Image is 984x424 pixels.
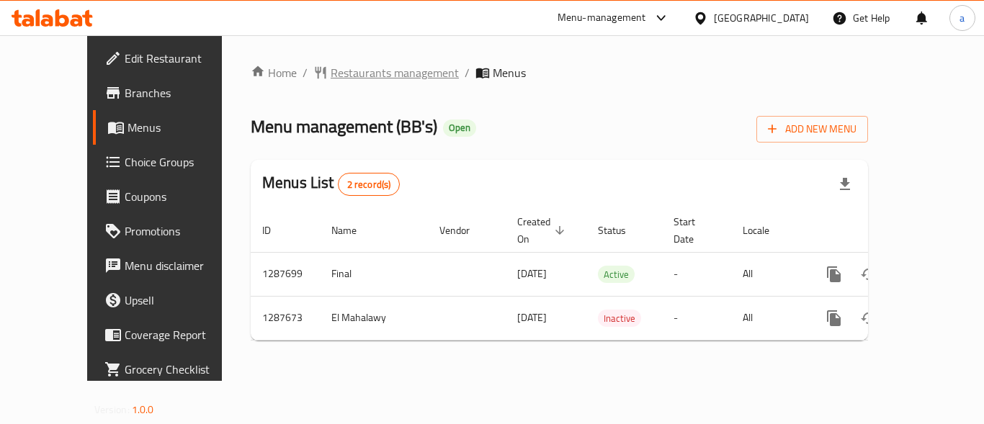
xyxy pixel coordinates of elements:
[125,153,240,171] span: Choice Groups
[320,252,428,296] td: Final
[251,64,297,81] a: Home
[262,222,290,239] span: ID
[125,50,240,67] span: Edit Restaurant
[93,145,251,179] a: Choice Groups
[662,252,731,296] td: -
[125,84,240,102] span: Branches
[598,310,641,327] span: Inactive
[251,64,868,81] nav: breadcrumb
[251,296,320,340] td: 1287673
[598,222,645,239] span: Status
[125,188,240,205] span: Coupons
[339,178,400,191] span: 2 record(s)
[493,64,526,81] span: Menus
[439,222,488,239] span: Vendor
[94,400,130,419] span: Version:
[828,167,862,202] div: Export file
[851,301,886,335] button: Change Status
[662,296,731,340] td: -
[558,9,646,27] div: Menu-management
[93,179,251,214] a: Coupons
[465,64,470,81] li: /
[331,222,375,239] span: Name
[443,119,476,137] div: Open
[303,64,308,81] li: /
[125,326,240,343] span: Coverage Report
[93,283,251,317] a: Upsell
[93,110,251,145] a: Menus
[517,264,547,283] span: [DATE]
[132,400,154,419] span: 1.0.0
[320,296,428,340] td: El Mahalawy
[960,10,965,26] span: a
[93,41,251,76] a: Edit Restaurant
[125,361,240,378] span: Grocery Checklist
[517,308,547,327] span: [DATE]
[313,64,459,81] a: Restaurants management
[714,10,809,26] div: [GEOGRAPHIC_DATA]
[674,213,714,248] span: Start Date
[743,222,788,239] span: Locale
[731,252,805,296] td: All
[805,209,967,253] th: Actions
[443,122,476,134] span: Open
[262,172,400,196] h2: Menus List
[251,252,320,296] td: 1287699
[768,120,856,138] span: Add New Menu
[756,116,868,143] button: Add New Menu
[338,173,401,196] div: Total records count
[93,76,251,110] a: Branches
[517,213,569,248] span: Created On
[93,248,251,283] a: Menu disclaimer
[125,222,240,240] span: Promotions
[251,209,967,340] table: enhanced table
[128,119,240,136] span: Menus
[731,296,805,340] td: All
[93,317,251,352] a: Coverage Report
[331,64,459,81] span: Restaurants management
[125,257,240,274] span: Menu disclaimer
[125,292,240,309] span: Upsell
[817,257,851,292] button: more
[93,214,251,248] a: Promotions
[598,266,635,283] span: Active
[93,352,251,387] a: Grocery Checklist
[251,110,437,143] span: Menu management ( BB's )
[851,257,886,292] button: Change Status
[817,301,851,335] button: more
